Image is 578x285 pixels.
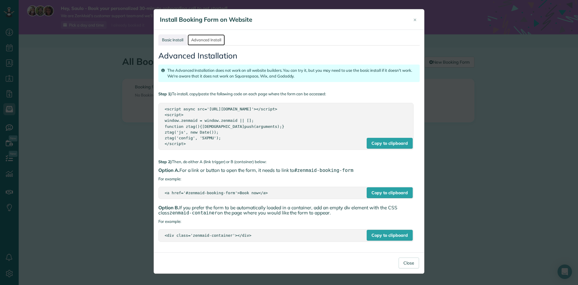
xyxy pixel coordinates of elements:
h4: For a link or button to open the form, it needs to link to [158,168,420,173]
h3: Advanced Installation [158,52,420,60]
div: Copy to clipboard [367,230,412,241]
h4: If you prefer the form to be automatically loaded in a container, add an empty div element with t... [158,205,420,216]
div: <script async src='[URL][DOMAIN_NAME]'></script> <script> window.zenmaid = window.zenmaid || []; ... [165,106,407,146]
a: Basic Install [158,34,187,46]
span: zenmaid-container [169,210,217,216]
div: The Advanced Installation does not work on all website builders. You can try it, but you may need... [158,65,420,82]
span: #zenmaid-booking-form [294,168,353,173]
span: Option B. [158,204,179,211]
strong: Step 1) [158,91,172,96]
div: <div class='zenmaid-container'></div> [165,233,407,238]
p: Then, do either A (link trigger) or B (container) below: [158,159,420,165]
span: Option A. [158,167,179,173]
h4: Install Booking Form on Website [160,15,404,24]
strong: Step 2) [158,159,172,164]
div: Copy to clipboard [367,138,412,149]
div: For example: For example: [158,46,420,248]
span: × [413,16,417,23]
div: <a href='#zenmaid-booking-form'>Book now</a> [165,190,407,196]
a: Advanced Install [188,34,225,46]
div: Copy to clipboard [367,187,412,198]
button: Close [409,12,421,27]
button: Close [399,258,419,268]
p: To install, copy/paste the following code on each page where the form can be accessed: [158,91,420,97]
